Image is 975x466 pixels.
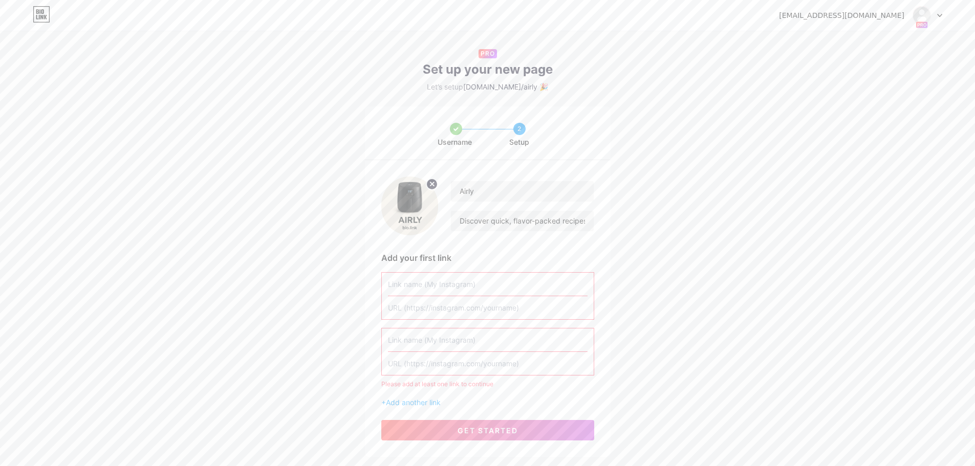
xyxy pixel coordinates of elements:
div: 2 [513,123,526,135]
img: lushlabs [912,6,931,25]
span: PRO [481,49,495,58]
div: [EMAIL_ADDRESS][DOMAIN_NAME] [779,10,904,21]
input: URL (https://instagram.com/yourname) [388,296,588,319]
input: Link name (My Instagram) [388,273,588,296]
input: bio [451,211,593,231]
div: Please add at least one link to continue [381,380,594,389]
input: Link name (My Instagram) [388,328,588,351]
span: [DOMAIN_NAME]/airly 🎉 [463,82,548,91]
span: Setup [509,137,529,147]
button: get started [381,420,594,440]
div: + [381,397,594,408]
span: get started [458,426,518,435]
input: URL (https://instagram.com/yourname) [388,352,588,375]
span: Add another link [386,398,441,407]
img: profile pic [381,176,439,235]
div: Add your first link [381,252,594,264]
span: Username [438,137,472,147]
input: Your name [451,181,593,202]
